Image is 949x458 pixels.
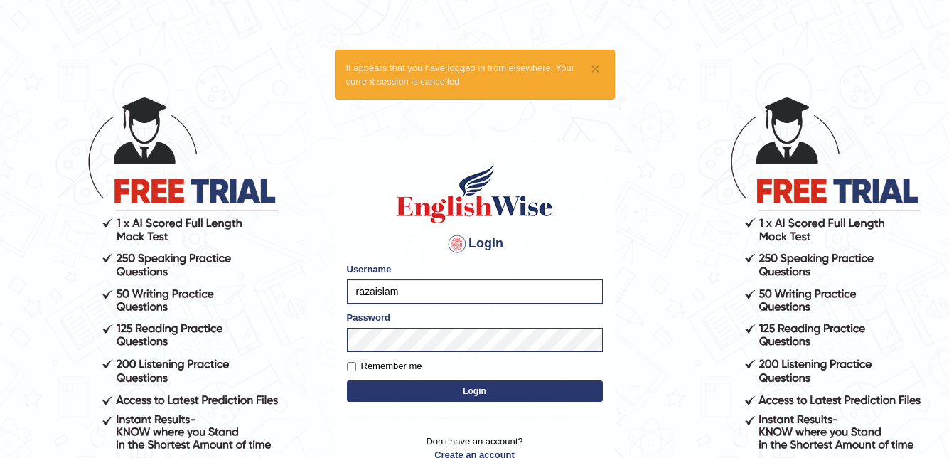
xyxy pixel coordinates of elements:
[347,362,356,371] input: Remember me
[591,61,599,76] button: ×
[347,380,603,402] button: Login
[394,161,556,225] img: Logo of English Wise sign in for intelligent practice with AI
[347,311,390,324] label: Password
[347,233,603,255] h4: Login
[347,262,392,276] label: Username
[335,50,615,100] div: It appears that you have logged in from elsewhere. Your current session is cancelled
[347,359,422,373] label: Remember me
